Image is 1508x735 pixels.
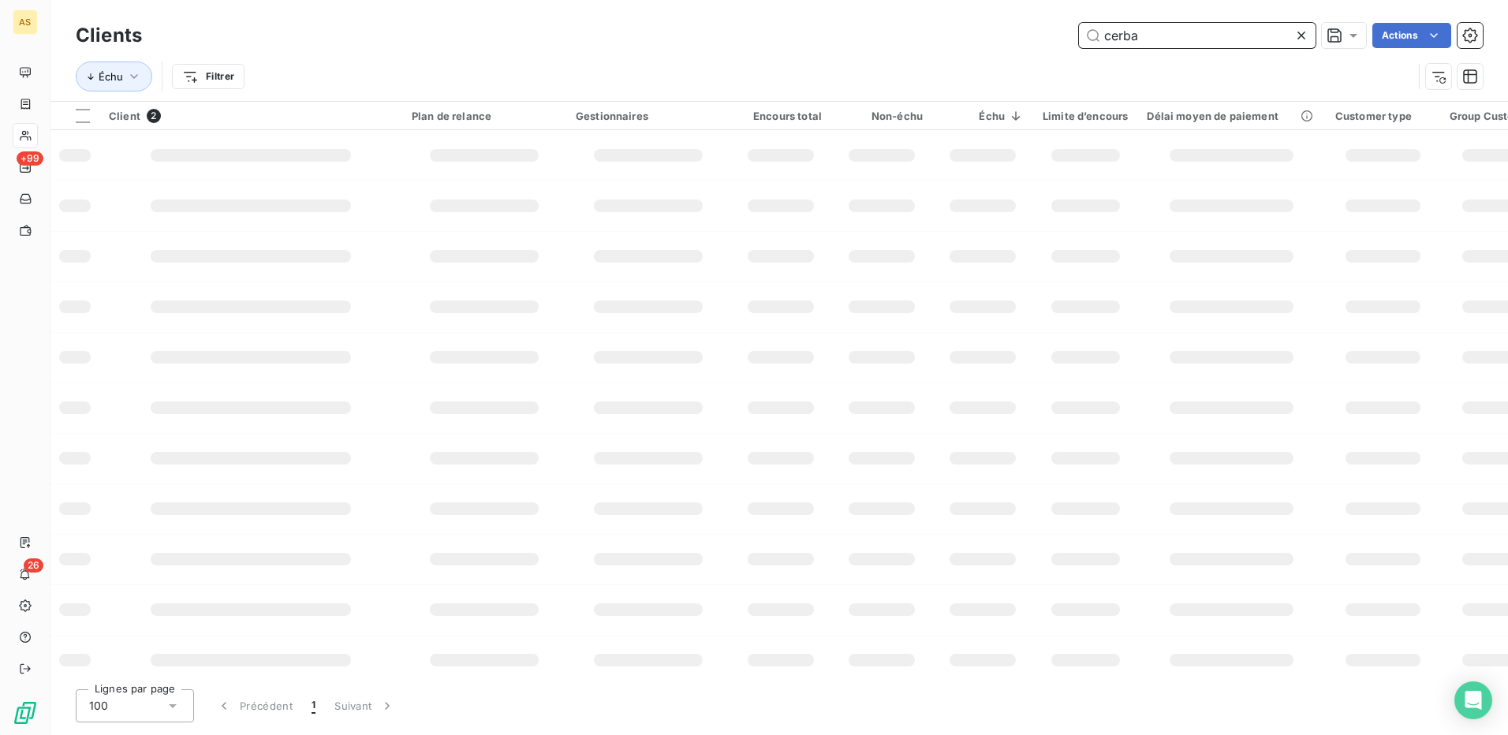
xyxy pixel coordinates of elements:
button: Précédent [207,689,302,722]
div: Customer type [1335,110,1431,122]
h3: Clients [76,21,142,50]
div: AS [13,9,38,35]
span: 100 [89,698,108,714]
span: 2 [147,109,161,123]
div: Non-échu [841,110,923,122]
button: Échu [76,62,152,91]
div: Gestionnaires [576,110,721,122]
button: Actions [1372,23,1451,48]
span: 26 [24,558,43,573]
span: +99 [17,151,43,166]
span: Client [109,110,140,122]
div: Plan de relance [412,110,557,122]
input: Rechercher [1079,23,1316,48]
div: Échu [942,110,1024,122]
div: Délai moyen de paiement [1147,110,1316,122]
button: Suivant [325,689,405,722]
div: Encours total [740,110,822,122]
span: Échu [99,70,123,83]
div: Limite d’encours [1043,110,1128,122]
button: Filtrer [172,64,244,89]
a: +99 [13,155,37,180]
img: Logo LeanPay [13,700,38,726]
span: 1 [312,698,315,714]
div: Open Intercom Messenger [1454,681,1492,719]
button: 1 [302,689,325,722]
